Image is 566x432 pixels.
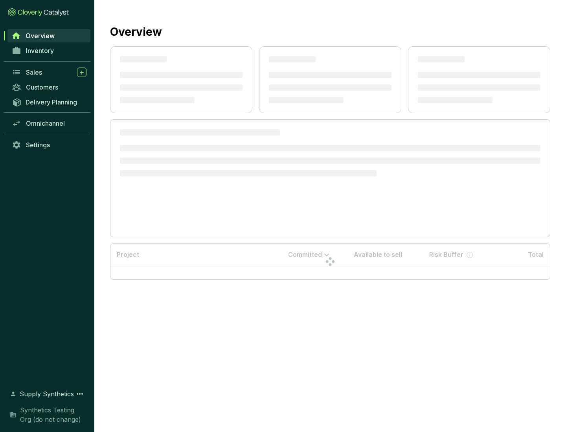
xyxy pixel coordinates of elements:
h2: Overview [110,24,162,40]
a: Customers [8,81,90,94]
span: Inventory [26,47,54,55]
span: Synthetics Testing Org (do not change) [20,405,86,424]
span: Overview [26,32,55,40]
span: Delivery Planning [26,98,77,106]
span: Supply Synthetics [20,389,74,399]
a: Inventory [8,44,90,57]
a: Delivery Planning [8,95,90,108]
a: Omnichannel [8,117,90,130]
span: Customers [26,83,58,91]
a: Overview [7,29,90,42]
span: Omnichannel [26,119,65,127]
a: Sales [8,66,90,79]
span: Settings [26,141,50,149]
a: Settings [8,138,90,152]
span: Sales [26,68,42,76]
